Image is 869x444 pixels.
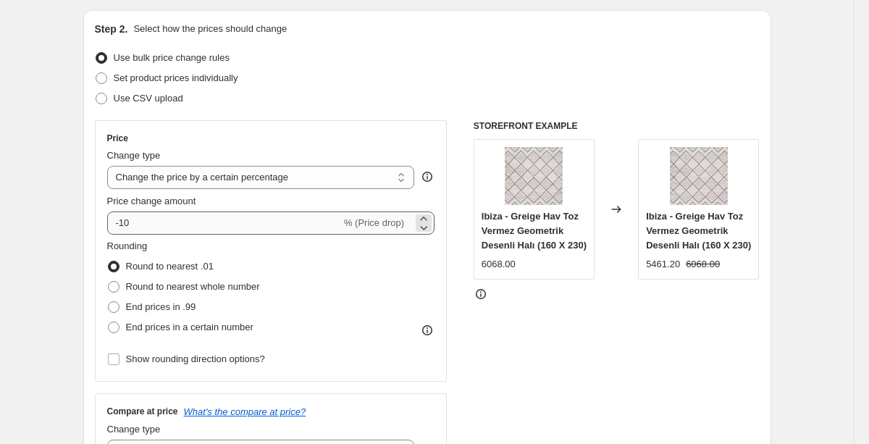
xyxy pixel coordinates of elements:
span: Ibiza - Greige Hav Toz Vermez Geometrik Desenli Halı (160 X 230) [482,211,587,251]
h6: STOREFRONT EXAMPLE [474,120,760,132]
h2: Step 2. [95,22,128,36]
button: What's the compare at price? [184,406,306,417]
span: End prices in .99 [126,301,196,312]
div: 5461.20 [646,257,680,272]
p: Select how the prices should change [133,22,287,36]
span: Use bulk price change rules [114,52,230,63]
h3: Compare at price [107,406,178,417]
div: 6068.00 [482,257,516,272]
span: Show rounding direction options? [126,353,265,364]
img: IBZ001_5659Greige_1_80x.jpg [670,147,728,205]
input: -15 [107,211,341,235]
span: Price change amount [107,196,196,206]
span: Use CSV upload [114,93,183,104]
strike: 6068.00 [686,257,720,272]
span: Rounding [107,240,148,251]
span: Change type [107,424,161,435]
span: % (Price drop) [344,217,404,228]
span: Ibiza - Greige Hav Toz Vermez Geometrik Desenli Halı (160 X 230) [646,211,751,251]
img: IBZ001_5659Greige_1_80x.jpg [505,147,563,205]
span: Change type [107,150,161,161]
span: Round to nearest whole number [126,281,260,292]
span: Round to nearest .01 [126,261,214,272]
span: Set product prices individually [114,72,238,83]
span: End prices in a certain number [126,322,253,332]
div: help [420,169,434,184]
h3: Price [107,133,128,144]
